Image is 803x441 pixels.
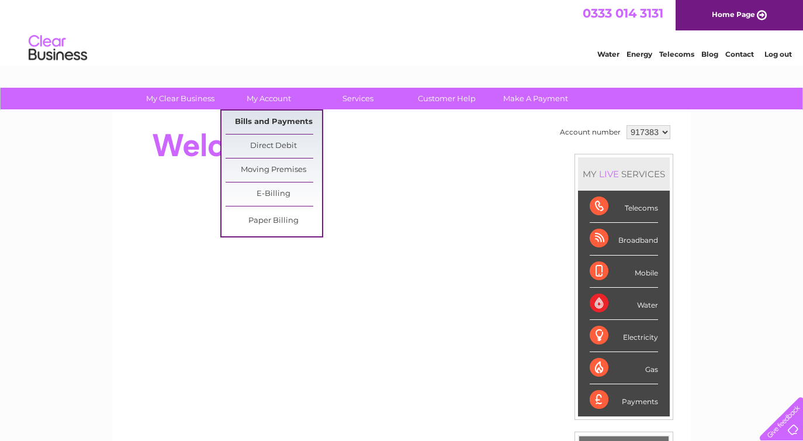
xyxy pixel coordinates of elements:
[226,111,322,134] a: Bills and Payments
[590,191,658,223] div: Telecoms
[487,88,584,109] a: Make A Payment
[310,88,406,109] a: Services
[399,88,495,109] a: Customer Help
[590,320,658,352] div: Electricity
[226,209,322,233] a: Paper Billing
[597,50,619,58] a: Water
[597,168,621,180] div: LIVE
[725,50,754,58] a: Contact
[226,135,322,158] a: Direct Debit
[221,88,317,109] a: My Account
[28,30,88,66] img: logo.png
[226,182,322,206] a: E-Billing
[132,88,229,109] a: My Clear Business
[583,6,663,20] a: 0333 014 3131
[126,6,679,57] div: Clear Business is a trading name of Verastar Limited (registered in [GEOGRAPHIC_DATA] No. 3667643...
[557,122,624,142] td: Account number
[627,50,652,58] a: Energy
[701,50,718,58] a: Blog
[590,352,658,384] div: Gas
[590,384,658,416] div: Payments
[578,157,670,191] div: MY SERVICES
[764,50,792,58] a: Log out
[226,159,322,182] a: Moving Premises
[590,288,658,320] div: Water
[590,256,658,288] div: Mobile
[590,223,658,255] div: Broadband
[659,50,694,58] a: Telecoms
